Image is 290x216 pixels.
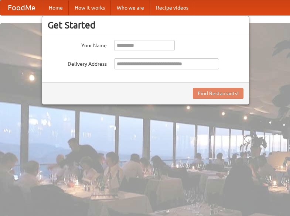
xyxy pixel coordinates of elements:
[0,0,43,15] a: FoodMe
[111,0,150,15] a: Who we are
[43,0,69,15] a: Home
[48,40,107,49] label: Your Name
[48,20,243,31] h3: Get Started
[193,88,243,99] button: Find Restaurants!
[48,58,107,68] label: Delivery Address
[69,0,111,15] a: How it works
[150,0,194,15] a: Recipe videos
